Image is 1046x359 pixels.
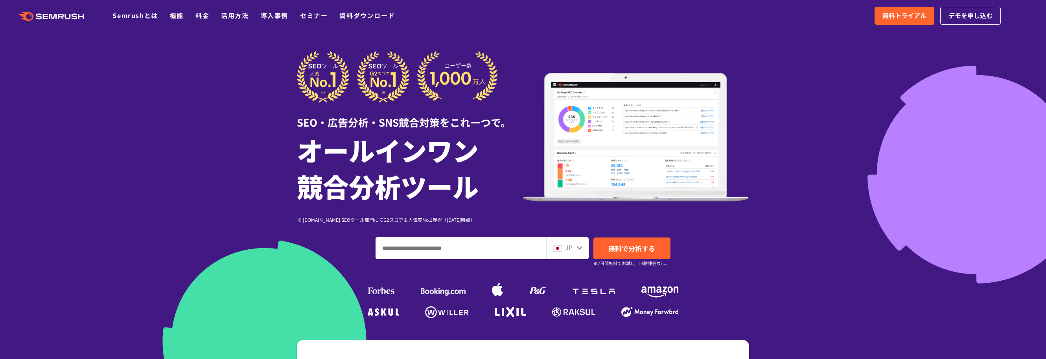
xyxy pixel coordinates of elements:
a: 資料ダウンロード [339,11,395,20]
a: 無料トライアル [875,7,934,25]
span: 無料で分析する [608,243,655,253]
a: Semrushとは [112,11,158,20]
input: ドメイン、キーワードまたはURLを入力してください [376,237,546,259]
a: デモを申し込む [940,7,1001,25]
span: 無料トライアル [882,11,926,21]
span: JP [565,243,573,252]
div: ※ [DOMAIN_NAME] SEOツール部門にてG2スコア＆人気度No.1獲得（[DATE]時点） [297,216,523,223]
a: セミナー [300,11,328,20]
a: 導入事例 [261,11,288,20]
small: ※7日間無料でお試し。自動課金なし。 [593,260,669,267]
h1: オールインワン 競合分析ツール [297,132,523,204]
a: 料金 [195,11,209,20]
span: デモを申し込む [948,11,993,21]
a: 無料で分析する [593,237,670,259]
a: 活用方法 [221,11,249,20]
div: SEO・広告分析・SNS競合対策をこれ一つで。 [297,103,523,130]
a: 機能 [170,11,184,20]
